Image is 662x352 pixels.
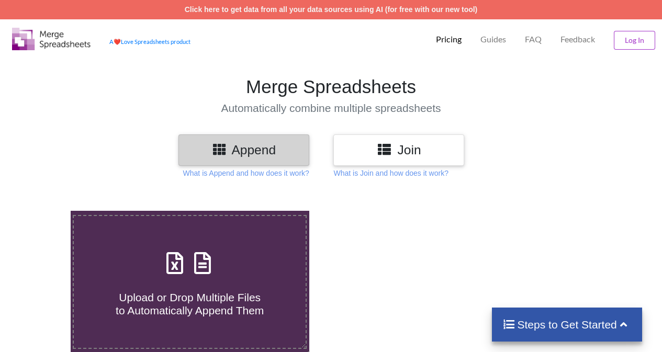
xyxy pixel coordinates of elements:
[341,142,456,157] h3: Join
[114,38,121,45] span: heart
[333,168,448,178] p: What is Join and how does it work?
[109,38,190,45] a: AheartLove Spreadsheets product
[12,28,91,50] img: Logo.png
[116,291,264,316] span: Upload or Drop Multiple Files to Automatically Append Them
[183,168,309,178] p: What is Append and how does it work?
[480,34,506,45] p: Guides
[502,318,632,331] h4: Steps to Get Started
[614,31,655,50] button: Log In
[525,34,542,45] p: FAQ
[185,5,478,14] a: Click here to get data from all your data sources using AI (for free with our new tool)
[560,35,595,43] span: Feedback
[186,142,301,157] h3: Append
[436,34,462,45] p: Pricing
